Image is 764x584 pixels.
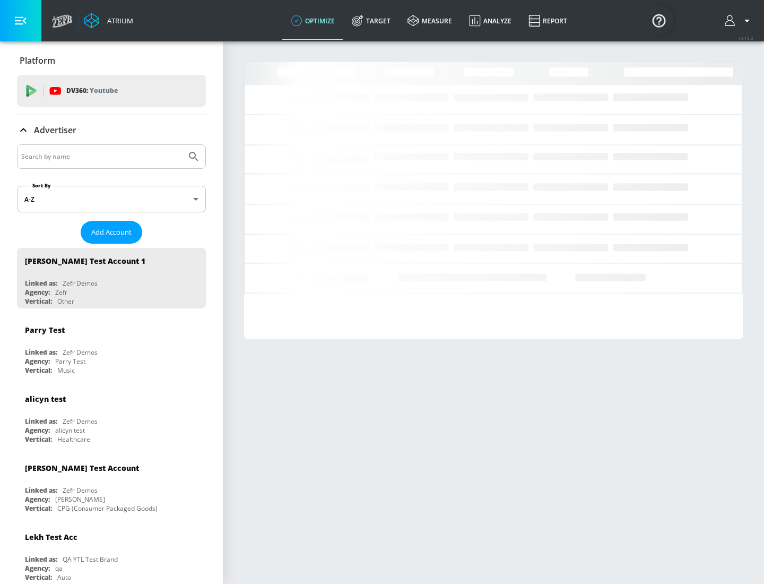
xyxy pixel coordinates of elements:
[25,435,52,444] div: Vertical:
[25,564,50,573] div: Agency:
[57,297,74,306] div: Other
[25,573,52,582] div: Vertical:
[57,573,71,582] div: Auto
[57,366,75,375] div: Music
[25,325,65,335] div: Parry Test
[81,221,142,244] button: Add Account
[343,2,399,40] a: Target
[55,357,85,366] div: Parry Test
[25,504,52,513] div: Vertical:
[25,486,57,495] div: Linked as:
[25,279,57,288] div: Linked as:
[90,85,118,96] p: Youtube
[520,2,576,40] a: Report
[30,182,53,189] label: Sort By
[25,256,145,266] div: [PERSON_NAME] Test Account 1
[55,564,63,573] div: qa
[17,248,206,308] div: [PERSON_NAME] Test Account 1Linked as:Zefr DemosAgency:ZefrVertical:Other
[25,366,52,375] div: Vertical:
[66,85,118,97] p: DV360:
[17,386,206,446] div: alicyn testLinked as:Zefr DemosAgency:alicyn testVertical:Healthcare
[21,150,182,164] input: Search by name
[25,297,52,306] div: Vertical:
[57,435,90,444] div: Healthcare
[25,532,77,542] div: Lekh Test Acc
[25,348,57,357] div: Linked as:
[282,2,343,40] a: optimize
[461,2,520,40] a: Analyze
[25,417,57,426] div: Linked as:
[55,495,105,504] div: [PERSON_NAME]
[17,115,206,145] div: Advertiser
[17,455,206,516] div: [PERSON_NAME] Test AccountLinked as:Zefr DemosAgency:[PERSON_NAME]Vertical:CPG (Consumer Packaged...
[34,124,76,136] p: Advertiser
[57,504,158,513] div: CPG (Consumer Packaged Goods)
[25,555,57,564] div: Linked as:
[25,495,50,504] div: Agency:
[91,226,132,238] span: Add Account
[25,288,50,297] div: Agency:
[63,486,98,495] div: Zefr Demos
[17,317,206,377] div: Parry TestLinked as:Zefr DemosAgency:Parry TestVertical:Music
[644,5,674,35] button: Open Resource Center
[20,55,55,66] p: Platform
[63,417,98,426] div: Zefr Demos
[739,35,753,41] span: v 4.19.0
[399,2,461,40] a: measure
[17,186,206,212] div: A-Z
[17,46,206,75] div: Platform
[103,16,133,25] div: Atrium
[25,357,50,366] div: Agency:
[25,394,66,404] div: alicyn test
[55,426,85,435] div: alicyn test
[55,288,67,297] div: Zefr
[25,463,139,473] div: [PERSON_NAME] Test Account
[63,348,98,357] div: Zefr Demos
[17,75,206,107] div: DV360: Youtube
[63,555,118,564] div: QA YTL Test Brand
[63,279,98,288] div: Zefr Demos
[84,13,133,29] a: Atrium
[25,426,50,435] div: Agency:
